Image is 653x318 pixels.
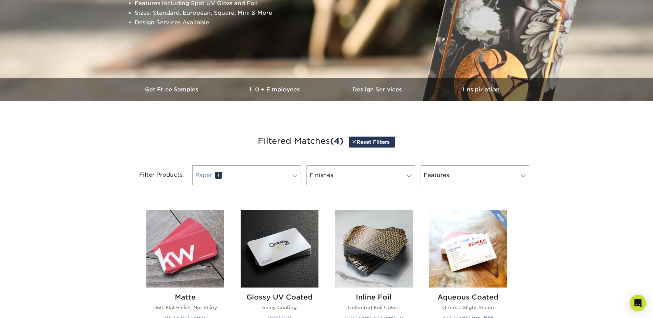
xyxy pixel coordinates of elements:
[327,86,430,93] h3: Design Services
[430,86,532,93] h3: Inspiration
[421,165,529,185] a: Features
[349,137,395,147] a: Reset Filters
[429,293,507,301] h2: Aqueous Coated
[135,8,530,18] li: Sizes: Standard, European, Square, Mini & More
[335,304,413,311] p: Unlimited Foil Colors
[241,210,318,288] img: Glossy UV Coated Business Cards
[224,78,327,101] a: 10+ Employees
[192,165,301,185] a: Paper1
[241,293,318,301] h2: Glossy UV Coated
[430,78,532,101] a: Inspiration
[429,304,507,311] p: Offers a Slight Sheen
[121,165,190,185] div: Filter Products:
[146,210,224,288] img: Matte Business Cards
[490,210,507,230] img: New Product
[121,86,224,93] h3: Get Free Samples
[215,172,222,179] span: 1
[335,293,413,301] h2: Inline Foil
[335,210,413,288] img: Inline Foil Business Cards
[327,78,430,101] a: Design Services
[126,126,527,157] h3: Filtered Matches
[121,78,224,101] a: Get Free Samples
[146,293,224,301] h2: Matte
[306,165,415,185] a: Finishes
[146,304,224,311] p: Dull, Flat Finish, Not Shiny
[241,304,318,311] p: Shiny Coating
[330,136,343,146] span: (4)
[135,18,530,27] li: Design Services Available
[2,297,58,316] iframe: Google Customer Reviews
[429,210,507,288] img: Aqueous Coated Business Cards
[224,86,327,93] h3: 10+ Employees
[630,295,646,311] div: Open Intercom Messenger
